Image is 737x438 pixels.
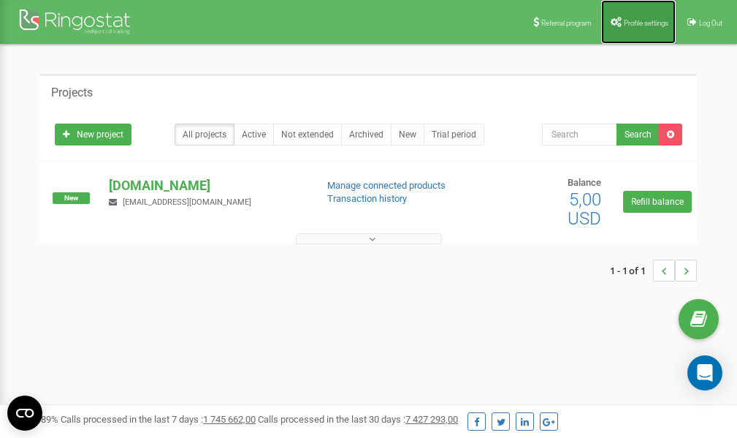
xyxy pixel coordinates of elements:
[541,19,592,27] span: Referral program
[258,414,458,425] span: Calls processed in the last 30 days :
[610,245,697,296] nav: ...
[624,19,668,27] span: Profile settings
[699,19,722,27] span: Log Out
[424,124,484,146] a: Trial period
[391,124,424,146] a: New
[568,177,601,188] span: Balance
[175,124,234,146] a: All projects
[341,124,392,146] a: Archived
[51,86,93,99] h5: Projects
[568,189,601,229] span: 5,00 USD
[687,355,722,390] div: Open Intercom Messenger
[123,197,251,207] span: [EMAIL_ADDRESS][DOMAIN_NAME]
[327,193,407,204] a: Transaction history
[542,124,617,146] input: Search
[7,396,42,431] button: Open CMP widget
[616,124,660,146] button: Search
[55,124,131,146] a: New project
[623,191,692,213] a: Refill balance
[61,414,256,425] span: Calls processed in the last 7 days :
[203,414,256,425] u: 1 745 662,00
[610,260,653,282] span: 1 - 1 of 1
[405,414,458,425] u: 7 427 293,00
[273,124,342,146] a: Not extended
[53,192,90,204] span: New
[234,124,274,146] a: Active
[327,180,446,191] a: Manage connected products
[109,176,303,195] p: [DOMAIN_NAME]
